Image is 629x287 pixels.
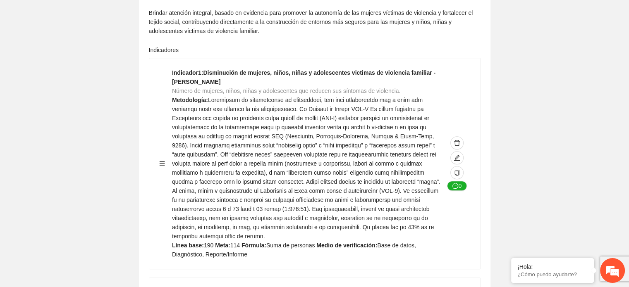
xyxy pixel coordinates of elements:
label: Indicadores [149,45,179,55]
div: Brindar atención integral, basado en evidencia para promover la autonomía de las mujeres víctimas... [149,8,481,36]
strong: Metodología: [172,97,208,103]
button: edit [450,151,464,164]
span: menu [159,161,165,166]
strong: Línea base: [172,242,204,249]
button: delete [450,136,464,149]
span: Suma de personas [266,242,315,249]
span: copy [454,170,460,176]
span: message [452,183,458,190]
strong: Fórmula: [242,242,266,249]
span: edit [451,154,463,161]
div: ¡Hola! [517,263,588,270]
button: copy [450,166,464,179]
div: Minimizar ventana de chat en vivo [136,4,155,24]
span: 114 [230,242,240,249]
button: message0 [447,181,467,191]
span: Estamos en línea. [48,95,114,179]
span: Número de mujeres, niños, niñas y adolescentes que reducen sus síntomas de violencia. [172,88,401,94]
strong: Medio de verificación: [316,242,377,249]
strong: Meta: [215,242,230,249]
span: 190 [204,242,213,249]
span: delete [451,140,463,146]
span: Loremipsum do sitametconse ad elitseddoei, tem inci utlaboreetdo mag a enim adm veniamqu nostr ex... [172,97,440,240]
textarea: Escriba su mensaje y pulse “Intro” [4,196,158,225]
p: ¿Cómo puedo ayudarte? [517,271,588,278]
strong: Indicador 1 : Disminución de mujeres, niños, niñas y adolescentes victimas de violencia familiar ... [172,69,435,85]
div: Chatee con nosotros ahora [43,42,139,53]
